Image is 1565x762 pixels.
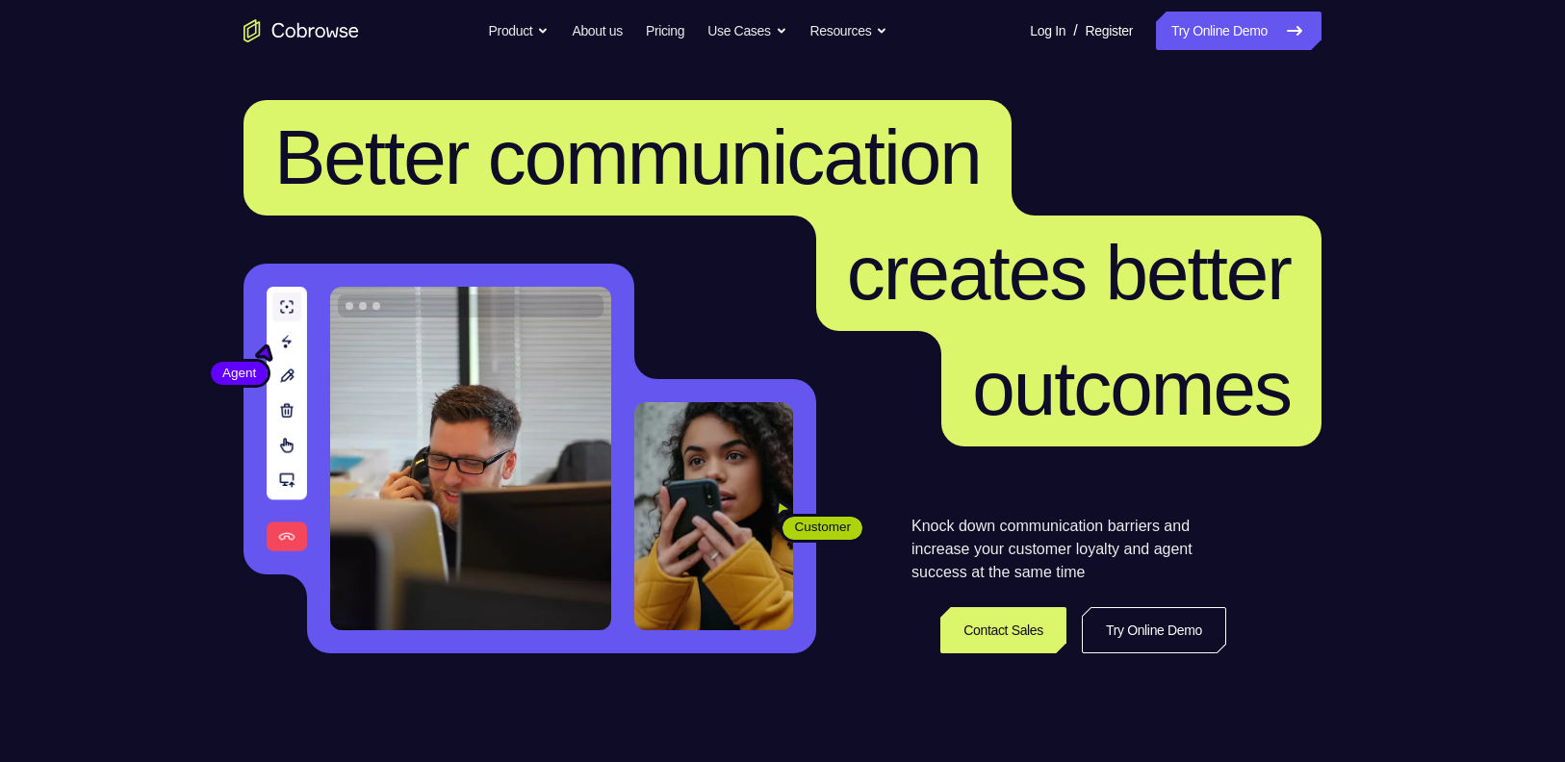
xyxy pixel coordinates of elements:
a: Try Online Demo [1082,607,1226,653]
a: Contact Sales [940,607,1066,653]
a: Pricing [646,12,684,50]
button: Product [489,12,550,50]
img: A customer support agent talking on the phone [330,287,611,630]
span: / [1073,19,1077,42]
a: Go to the home page [244,19,359,42]
span: creates better [847,230,1291,316]
span: outcomes [972,345,1291,431]
img: A customer holding their phone [634,402,793,630]
a: Log In [1030,12,1065,50]
button: Resources [810,12,888,50]
a: Try Online Demo [1156,12,1321,50]
p: Knock down communication barriers and increase your customer loyalty and agent success at the sam... [911,515,1226,584]
a: Register [1086,12,1133,50]
span: Better communication [274,114,981,200]
button: Use Cases [707,12,786,50]
a: About us [572,12,622,50]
